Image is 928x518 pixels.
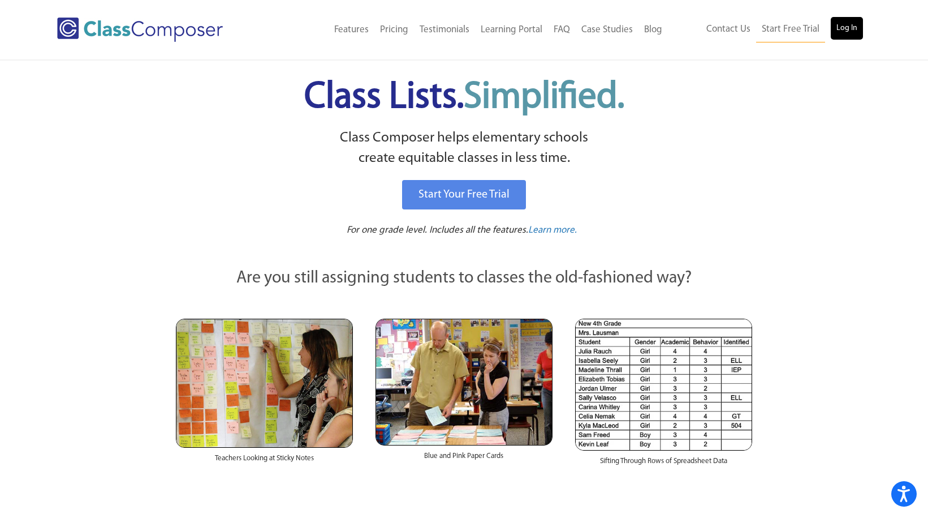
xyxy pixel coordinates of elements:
[464,79,624,116] span: Simplified.
[347,225,528,235] span: For one grade level. Includes all the features.
[176,319,353,448] img: Teachers Looking at Sticky Notes
[638,18,668,42] a: Blog
[831,17,863,40] a: Log In
[418,189,510,200] span: Start Your Free Trial
[176,448,353,475] div: Teachers Looking at Sticky Notes
[57,18,223,42] img: Class Composer
[548,18,576,42] a: FAQ
[528,225,577,235] span: Learn more.
[668,17,863,42] nav: Header Menu
[402,180,526,209] a: Start Your Free Trial
[575,451,752,478] div: Sifting Through Rows of Spreadsheet Data
[374,18,414,42] a: Pricing
[528,224,577,238] a: Learn more.
[575,319,752,451] img: Spreadsheets
[756,17,825,42] a: Start Free Trial
[576,18,638,42] a: Case Studies
[375,319,553,445] img: Blue and Pink Paper Cards
[304,79,624,116] span: Class Lists.
[329,18,374,42] a: Features
[475,18,548,42] a: Learning Portal
[414,18,475,42] a: Testimonials
[375,446,553,473] div: Blue and Pink Paper Cards
[701,17,756,42] a: Contact Us
[174,128,754,169] p: Class Composer helps elementary schools create equitable classes in less time.
[269,18,668,42] nav: Header Menu
[176,266,753,291] p: Are you still assigning students to classes the old-fashioned way?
